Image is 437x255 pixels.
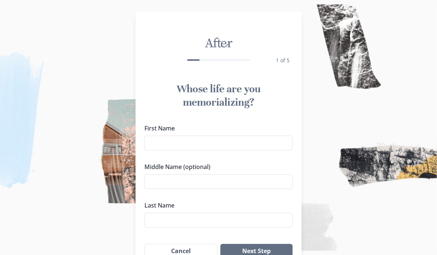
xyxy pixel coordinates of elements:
label: Last Name [144,201,288,210]
label: First Name [144,124,288,133]
h1: Whose life are you memorializing? [144,82,293,109]
span: 1 of 5 [276,57,290,64]
label: Middle Name (optional) [144,162,288,171]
